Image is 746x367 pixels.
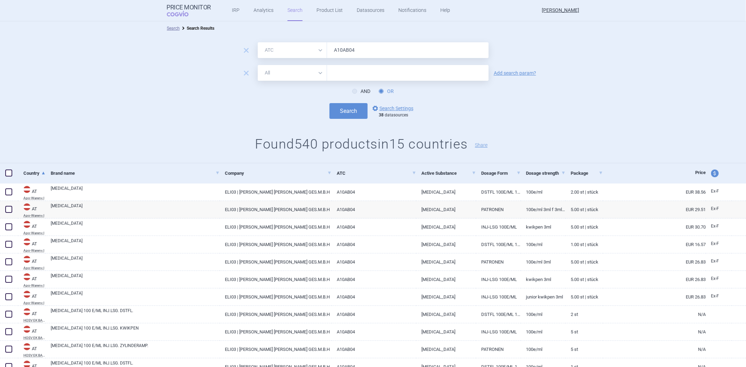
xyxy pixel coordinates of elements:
[167,11,198,16] span: COGVIO
[225,165,332,182] a: Company
[220,323,332,340] a: ELI03 | [PERSON_NAME] [PERSON_NAME] GES.M.B.H
[51,238,220,250] a: [MEDICAL_DATA]
[566,306,603,323] a: 2 St
[521,183,566,201] a: 100E/ML
[566,271,603,288] a: 5.00 ST | Stück
[23,214,45,217] abbr: Apo-Warenv.I — Apothekerverlag Warenverzeichnis. Online database developed by the Österreichische...
[167,4,211,11] strong: Price Monitor
[167,25,180,32] li: Search
[371,104,413,113] a: Search Settings
[416,253,476,271] a: [MEDICAL_DATA]
[476,218,521,236] a: INJ-LSG 100E/ML
[332,183,416,201] a: A10AB04
[23,221,30,228] img: Austria
[23,249,45,252] abbr: Apo-Warenv.I — Apothekerverlag Warenverzeichnis. Online database developed by the Österreichische...
[566,201,603,218] a: 5.00 ST | Stück
[603,236,706,253] a: EUR 16.57
[332,271,416,288] a: A10AB04
[332,323,416,340] a: A10AB04
[416,306,476,323] a: [MEDICAL_DATA]
[18,185,45,200] a: ATATApo-Warenv.I
[521,323,566,340] a: 100E/ML
[711,294,719,298] span: Ex-factory price
[379,88,394,95] label: OR
[23,273,30,280] img: Austria
[220,271,332,288] a: ELI03 | [PERSON_NAME] [PERSON_NAME] GES.M.B.H
[220,218,332,236] a: ELI03 | [PERSON_NAME] [PERSON_NAME] GES.M.B.H
[23,256,30,263] img: Austria
[332,218,416,236] a: A10AB04
[332,236,416,253] a: A10AB04
[332,253,416,271] a: A10AB04
[352,88,370,95] label: AND
[51,185,220,198] a: [MEDICAL_DATA]
[566,323,603,340] a: 5 St
[706,204,732,214] a: Ex-F
[521,306,566,323] a: 100E/ML
[521,341,566,358] a: 100E/ML
[23,308,30,315] img: Austria
[23,186,30,193] img: Austria
[23,165,45,182] a: Country
[220,306,332,323] a: ELI03 | [PERSON_NAME] [PERSON_NAME] GES.M.B.H
[23,301,45,305] abbr: Apo-Warenv.I — Apothekerverlag Warenverzeichnis. Online database developed by the Österreichische...
[23,326,30,333] img: Austria
[379,113,384,117] strong: 38
[711,189,719,194] span: Ex-factory price
[711,241,719,246] span: Ex-factory price
[187,26,214,31] strong: Search Results
[167,26,180,31] a: Search
[603,201,706,218] a: EUR 29.51
[332,288,416,305] a: A10AB04
[566,253,603,271] a: 5.00 ST | Stück
[332,201,416,218] a: A10AB04
[711,206,719,211] span: Ex-factory price
[18,325,45,340] a: ATATHOSV EK BASIC
[706,239,732,249] a: Ex-F
[220,236,332,253] a: ELI03 | [PERSON_NAME] [PERSON_NAME] GES.M.B.H
[18,203,45,217] a: ATATApo-Warenv.I
[476,288,521,305] a: INJ-LSG 100E/ML
[521,253,566,271] a: 100E/ML 3ML
[566,236,603,253] a: 1.00 ST | Stück
[476,236,521,253] a: DSTFL 100E/ML 10ML
[566,218,603,236] a: 5.00 ST | Stück
[332,341,416,358] a: A10AB04
[416,341,476,358] a: [MEDICAL_DATA]
[18,308,45,322] a: ATATHOSV EK BASIC
[18,238,45,252] a: ATATApo-Warenv.I
[521,271,566,288] a: KWIKPEN 3ML
[603,271,706,288] a: EUR 26.83
[603,288,706,305] a: EUR 26.83
[706,186,732,197] a: Ex-F
[220,183,332,201] a: ELI03 | [PERSON_NAME] [PERSON_NAME] GES.M.B.H
[494,71,536,75] a: Add search param?
[23,336,45,340] abbr: HOSV EK BASIC — Erstattungskodex published by Hauptverband der österreichischen Sozialversicherun...
[416,271,476,288] a: [MEDICAL_DATA]
[521,236,566,253] a: 100E/ML
[476,306,521,323] a: DSTFL 100E/ML 10ML
[476,183,521,201] a: DSTFL 100E/ML 10ML
[521,201,566,218] a: 100E/ML 3ML F 3ML PEN
[23,203,30,210] img: Austria
[521,288,566,305] a: JUNIOR KWIKPEN 3ML
[51,308,220,320] a: [MEDICAL_DATA] 100 E/ML INJ.LSG. DSTFL.
[603,341,706,358] a: N/A
[51,325,220,338] a: [MEDICAL_DATA] 100 E/ML INJ.LSG. KWIKPEN
[603,323,706,340] a: N/A
[566,183,603,201] a: 2.00 ST | Stück
[476,271,521,288] a: INJ-LSG 100E/ML
[603,306,706,323] a: N/A
[526,165,566,182] a: Dosage strength
[51,220,220,233] a: [MEDICAL_DATA]
[23,196,45,200] abbr: Apo-Warenv.I — Apothekerverlag Warenverzeichnis. Online database developed by the Österreichische...
[51,203,220,215] a: [MEDICAL_DATA]
[566,341,603,358] a: 5 St
[23,266,45,270] abbr: Apo-Warenv.I — Apothekerverlag Warenverzeichnis. Online database developed by the Österreichische...
[51,165,220,182] a: Brand name
[521,218,566,236] a: KWIKPEN 3ML
[329,103,368,119] button: Search
[337,165,416,182] a: ATC
[51,255,220,268] a: [MEDICAL_DATA]
[603,253,706,271] a: EUR 26.83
